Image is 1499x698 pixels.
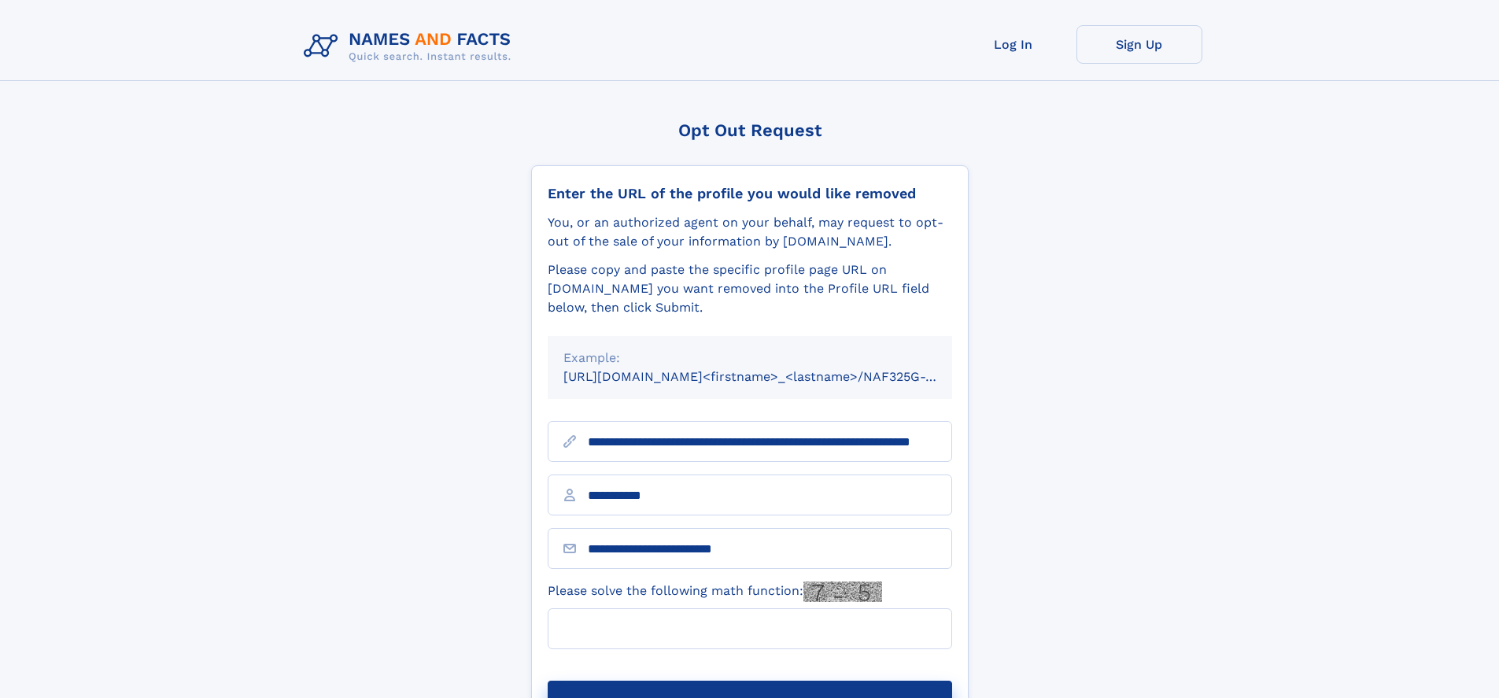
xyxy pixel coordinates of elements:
a: Sign Up [1076,25,1202,64]
div: Please copy and paste the specific profile page URL on [DOMAIN_NAME] you want removed into the Pr... [548,260,952,317]
div: Example: [563,349,936,367]
div: Opt Out Request [531,120,969,140]
div: Enter the URL of the profile you would like removed [548,185,952,202]
div: You, or an authorized agent on your behalf, may request to opt-out of the sale of your informatio... [548,213,952,251]
a: Log In [951,25,1076,64]
small: [URL][DOMAIN_NAME]<firstname>_<lastname>/NAF325G-xxxxxxxx [563,369,982,384]
label: Please solve the following math function: [548,582,882,602]
img: Logo Names and Facts [297,25,524,68]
